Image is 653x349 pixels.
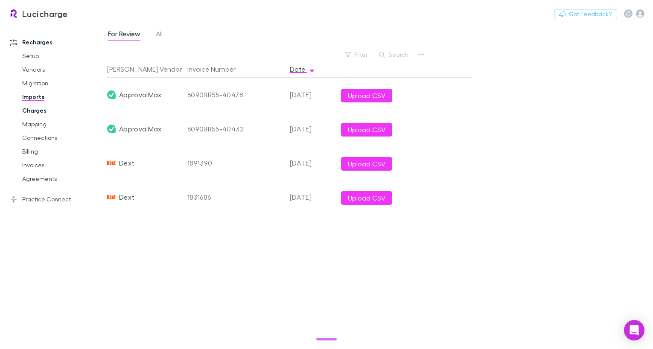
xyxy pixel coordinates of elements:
[107,159,116,167] img: Dext's Logo
[286,180,338,214] div: [DATE]
[2,35,105,49] a: Recharges
[341,157,392,171] button: Upload CSV
[14,158,105,172] a: Invoices
[22,9,68,19] h3: Lucicharge
[2,192,105,206] a: Practice Connect
[187,78,283,112] div: 6090BB55-40478
[14,49,105,63] a: Setup
[107,90,116,99] img: ApprovalMax's Logo
[341,89,392,102] button: Upload CSV
[107,61,192,78] button: [PERSON_NAME] Vendor
[14,90,105,104] a: Imports
[14,145,105,158] a: Billing
[119,112,162,146] span: ApprovalMax
[375,49,414,60] button: Search
[624,320,644,340] div: Open Intercom Messenger
[187,112,283,146] div: 6090BB55-40432
[119,146,134,180] span: Dext
[187,146,283,180] div: 1891390
[341,191,392,205] button: Upload CSV
[341,49,373,60] button: Filter
[14,131,105,145] a: Connections
[554,9,617,19] button: Got Feedback?
[187,180,283,214] div: 1831686
[156,29,163,41] span: All
[119,78,162,112] span: ApprovalMax
[3,3,73,24] a: Lucicharge
[290,61,315,78] button: Date
[286,78,338,112] div: [DATE]
[14,117,105,131] a: Mapping
[341,123,392,137] button: Upload CSV
[107,125,116,133] img: ApprovalMax's Logo
[187,61,246,78] button: Invoice Number
[14,63,105,76] a: Vendors
[108,29,140,41] span: For Review
[286,112,338,146] div: [DATE]
[14,104,105,117] a: Charges
[286,146,338,180] div: [DATE]
[9,9,19,19] img: Lucicharge's Logo
[14,172,105,186] a: Agreements
[107,193,116,201] img: Dext's Logo
[14,76,105,90] a: Migration
[119,180,134,214] span: Dext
